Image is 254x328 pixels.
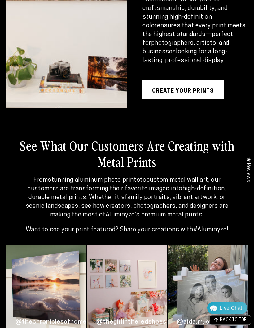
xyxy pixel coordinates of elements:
[177,318,216,326] div: @aida.m.lora
[207,302,247,314] div: Chat widget toggle
[220,302,242,314] div: Contact Us Directly
[24,176,230,220] p: From to , our customers are transforming their favorite images into . Whether it's , see how crea...
[48,177,140,184] strong: stunning aluminum photo prints
[147,177,208,184] strong: custom metal wall art
[26,195,226,210] strong: family portraits, vibrant artwork, or scenic landscapes
[6,138,248,170] h2: See What Our Customers Are Creating with Metal Prints
[242,153,254,187] div: Click to open Judge.me floating reviews tab
[24,226,230,235] p: Want to see your print featured? Share your creations with !
[96,318,166,326] div: @thegirlintheredshoes
[28,186,226,201] strong: high-definition, durable metal prints
[220,318,247,322] span: BACK TO TOP
[142,81,224,99] a: Create your prints
[142,40,229,55] strong: photographers, artists, and businesses
[193,227,227,233] strong: #Aluminyze
[106,212,203,218] strong: Aluminyze’s premium metal prints
[15,318,87,326] div: @thechroniclesofhome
